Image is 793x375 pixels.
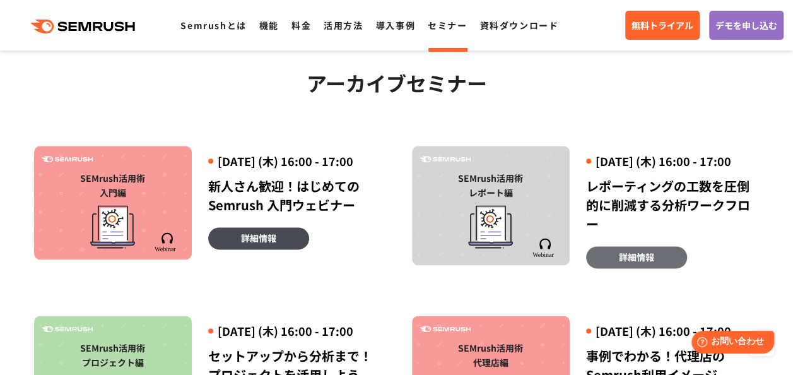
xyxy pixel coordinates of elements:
a: 機能 [259,19,279,32]
div: 新人さん歓迎！はじめてのSemrush 入門ウェビナー [208,177,382,215]
a: 無料トライアル [625,11,700,40]
div: SEMrush活用術 入門編 [40,171,185,200]
div: [DATE] (木) 16:00 - 17:00 [586,153,760,169]
img: Semrush [42,156,93,163]
a: 詳細情報 [208,227,309,249]
img: Semrush [420,156,471,163]
img: Semrush [420,326,471,333]
span: 詳細情報 [619,250,654,264]
span: 無料トライアル [631,18,693,32]
a: セミナー [428,19,467,32]
img: Semrush [42,326,93,333]
a: デモを申し込む [709,11,784,40]
div: SEMrush活用術 代理店編 [418,341,563,370]
a: 活用方法 [324,19,363,32]
div: レポーティングの工数を圧倒的に削減する分析ワークフロー [586,177,760,234]
div: [DATE] (木) 16:00 - 17:00 [208,153,382,169]
span: 詳細情報 [241,231,276,245]
div: SEMrush活用術 レポート編 [418,171,563,200]
img: Semrush [154,232,180,252]
h2: アーカイブセミナー [34,67,760,98]
a: 資料ダウンロード [479,19,558,32]
a: Semrushとは [180,19,246,32]
a: 料金 [291,19,311,32]
span: デモを申し込む [715,18,777,32]
div: [DATE] (木) 16:00 - 17:00 [208,323,382,339]
iframe: Help widget launcher [681,326,779,361]
a: 導入事例 [376,19,415,32]
img: Semrush [532,238,558,258]
div: [DATE] (木) 16:00 - 17:00 [586,323,760,339]
a: 詳細情報 [586,246,687,268]
div: SEMrush活用術 プロジェクト編 [40,341,185,370]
